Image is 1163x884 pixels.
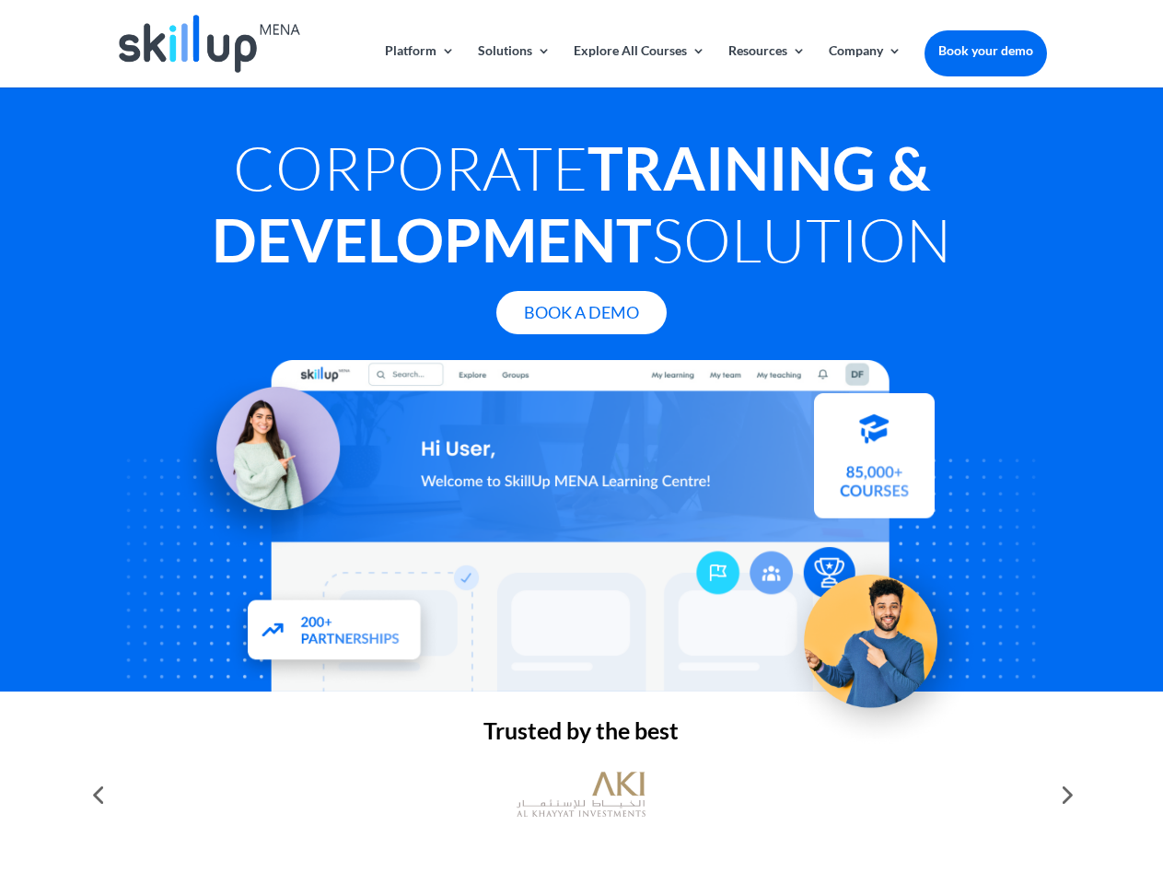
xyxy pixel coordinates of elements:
[925,30,1047,71] a: Book your demo
[116,132,1046,285] h1: Corporate Solution
[228,582,442,682] img: Partners - SkillUp Mena
[574,44,705,87] a: Explore All Courses
[829,44,901,87] a: Company
[119,15,299,73] img: Skillup Mena
[116,719,1046,751] h2: Trusted by the best
[385,44,455,87] a: Platform
[728,44,806,87] a: Resources
[496,291,667,334] a: Book A Demo
[172,366,358,552] img: Learning Management Solution - SkillUp
[212,132,930,275] strong: Training & Development
[517,762,645,827] img: al khayyat investments logo
[856,685,1163,884] iframe: Chat Widget
[814,401,935,526] img: Courses library - SkillUp MENA
[777,536,982,740] img: Upskill your workforce - SkillUp
[478,44,551,87] a: Solutions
